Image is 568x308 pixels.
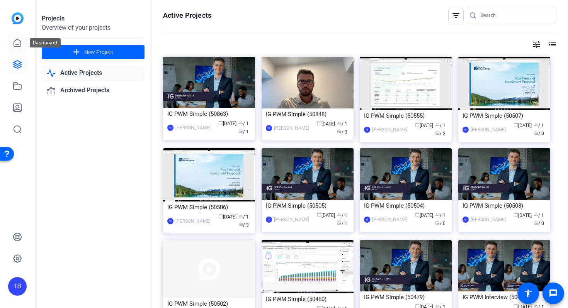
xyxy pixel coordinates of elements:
mat-icon: add [71,47,81,57]
span: / 0 [534,221,544,226]
span: calendar_today [218,214,223,218]
span: group [534,122,538,127]
span: radio [337,220,342,225]
span: radio [238,129,243,133]
mat-icon: filter_list [451,11,461,20]
span: radio [337,129,342,134]
div: TB [364,127,370,133]
span: radio [435,220,440,225]
span: radio [534,220,538,225]
div: TB [8,277,27,296]
span: group [337,212,342,217]
mat-icon: tune [532,40,541,49]
span: [DATE] [218,121,236,126]
div: IG PWM Interview (50478) [463,291,546,303]
div: TB [266,217,272,223]
span: calendar_today [317,212,321,217]
div: Overview of your projects [42,23,145,32]
span: / 1 [337,213,347,218]
span: calendar_today [415,212,420,217]
div: IG PWM Simple (50506) [167,201,251,213]
div: IG PWM Simple (50503) [463,200,546,212]
span: / 3 [337,129,347,135]
div: Dashboard [30,38,61,47]
input: Search [481,11,550,20]
span: calendar_today [415,122,420,127]
button: New Project [42,45,145,59]
span: [DATE] [415,213,433,218]
mat-icon: list [547,40,556,49]
span: / 1 [337,221,347,226]
mat-icon: message [549,289,558,298]
div: IG PWM Simple (50479) [364,291,447,303]
div: IG PWM Simple (50480) [266,293,349,305]
span: [DATE] [317,213,335,218]
span: / 1 [238,214,249,220]
h1: Active Projects [163,11,211,20]
div: TB [463,127,469,133]
div: [PERSON_NAME] [372,216,407,223]
span: New Project [84,48,113,56]
span: group [435,212,440,217]
div: TB [266,125,272,131]
span: [DATE] [415,123,433,128]
div: [PERSON_NAME] [372,126,407,134]
div: [PERSON_NAME] [471,216,506,223]
div: TB [364,217,370,223]
span: / 3 [238,222,249,228]
div: TB [463,217,469,223]
mat-icon: accessibility [524,289,533,298]
span: / 1 [435,213,446,218]
span: group [435,122,440,127]
span: calendar_today [218,120,223,125]
span: group [238,120,243,125]
div: TB [167,125,173,131]
div: [PERSON_NAME] [175,217,211,225]
span: / 1 [435,123,446,128]
div: [PERSON_NAME] [274,124,309,132]
a: Archived Projects [42,83,145,98]
span: / 0 [534,131,544,136]
span: group [337,121,342,125]
span: radio [435,130,440,135]
div: IG PWM Simple (50863) [167,108,251,120]
span: / 1 [238,129,249,134]
div: IG PWM Simple (50555) [364,110,447,122]
span: / 2 [435,131,446,136]
span: / 1 [534,213,544,218]
span: radio [238,222,243,227]
span: calendar_today [514,122,518,127]
div: [PERSON_NAME] [274,216,309,223]
div: [PERSON_NAME] [175,124,211,132]
span: / 1 [238,121,249,126]
div: IG PWM Simple (50505) [266,200,349,212]
span: / 1 [337,121,347,127]
span: calendar_today [514,212,518,217]
a: Active Projects [42,65,145,81]
span: radio [534,130,538,135]
div: IG PWM Simple (50504) [364,200,447,212]
div: TB [167,218,173,224]
span: / 0 [435,221,446,226]
img: blue-gradient.svg [12,12,24,24]
span: / 1 [534,123,544,128]
span: calendar_today [317,121,321,125]
span: [DATE] [514,123,532,128]
span: [DATE] [514,213,532,218]
div: [PERSON_NAME] [471,126,506,134]
div: IG PWM Simple (50507) [463,110,546,122]
div: IG PWM Simple (50848) [266,108,349,120]
span: group [534,212,538,217]
span: group [238,214,243,218]
div: Projects [42,14,145,23]
span: [DATE] [317,121,335,127]
span: [DATE] [218,214,236,220]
